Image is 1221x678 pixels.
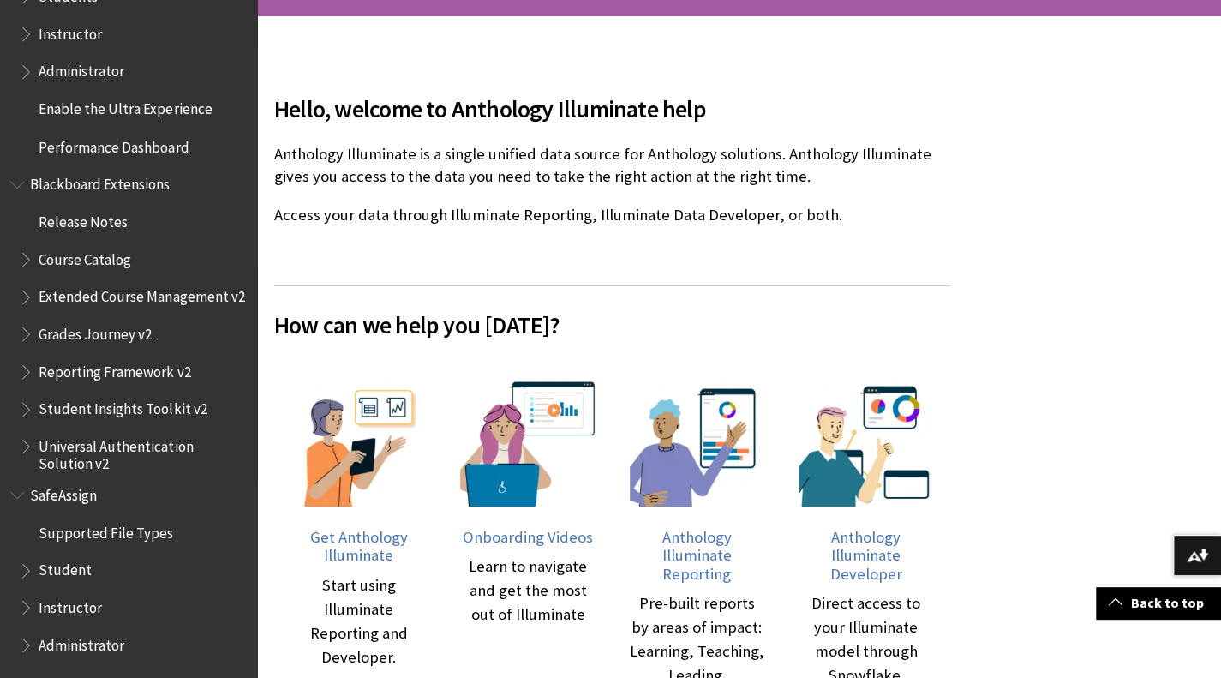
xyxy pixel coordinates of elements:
[39,592,102,615] span: Instructor
[630,372,764,507] img: Illustration of a man pointing to a dashboard
[460,372,595,507] img: An illustration of a girl in front of a computer
[39,244,131,267] span: Course Catalog
[460,555,595,627] div: Learn to navigate and get the most out of Illuminate
[30,170,170,193] span: Blackboard Extensions
[39,94,212,117] span: Enable the Ultra Experience
[39,431,245,471] span: Universal Authentication Solution v2
[39,132,189,155] span: Performance Dashboard
[39,630,124,653] span: Administrator
[39,57,124,81] span: Administrator
[274,285,950,343] h2: How can we help you [DATE]?
[799,372,933,507] img: Illustration of a man with databases on the background
[39,282,244,305] span: Extended Course Management v2
[39,20,102,43] span: Instructor
[10,480,247,658] nav: Book outline for Blackboard SafeAssign
[274,70,950,127] h2: Hello, welcome to Anthology Illuminate help
[829,527,901,584] span: Anthology Illuminate Developer
[1096,587,1221,619] a: Back to top
[274,143,950,188] p: Anthology Illuminate is a single unified data source for Anthology solutions. Anthology Illuminat...
[39,394,206,417] span: Student Insights Toolkit v2
[39,518,173,541] span: Supported File Types
[662,527,732,584] span: Anthology Illuminate Reporting
[39,555,92,579] span: Student
[10,170,247,472] nav: Book outline for Blackboard Extensions
[39,207,128,230] span: Release Notes
[30,480,97,503] span: SafeAssign
[310,527,408,566] span: Get Anthology Illuminate
[291,573,426,669] div: Start using Illuminate Reporting and Developer.
[463,527,593,547] span: Onboarding Videos
[274,204,950,226] p: Access your data through Illuminate Reporting, Illuminate Data Developer, or both.
[39,357,190,380] span: Reporting Framework v2
[39,319,152,342] span: Grades Journey v2
[291,372,426,507] img: get Anthology Illuminate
